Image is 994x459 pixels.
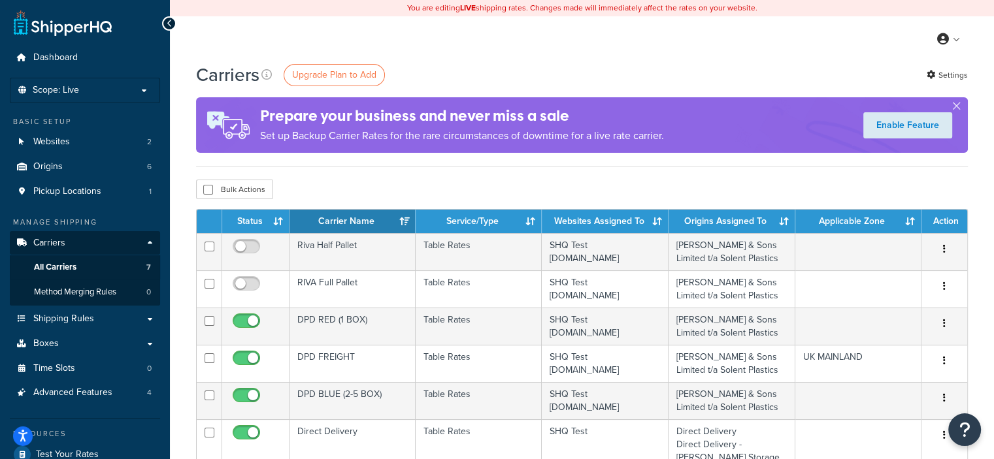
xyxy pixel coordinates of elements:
th: Action [921,210,967,233]
a: ShipperHQ Home [14,10,112,36]
span: 1 [149,186,152,197]
li: Origins [10,155,160,179]
td: SHQ Test [DOMAIN_NAME] [542,270,669,308]
span: 0 [146,287,151,298]
td: DPD RED (1 BOX) [290,308,416,345]
span: Method Merging Rules [34,287,116,298]
div: Resources [10,428,160,439]
a: All Carriers 7 [10,255,160,279]
li: Pickup Locations [10,180,160,204]
td: RIVA Full Pallet [290,270,416,308]
span: Origins [33,161,63,172]
td: DPD FREIGHT [290,345,416,382]
th: Websites Assigned To: activate to sort column ascending [542,210,669,233]
span: Shipping Rules [33,313,94,324]
h4: Prepare your business and never miss a sale [260,105,664,127]
a: Settings [927,66,968,84]
th: Service/Type: activate to sort column ascending [416,210,542,233]
td: UK MAINLAND [795,345,921,382]
span: Time Slots [33,363,75,374]
td: SHQ Test [DOMAIN_NAME] [542,382,669,419]
span: Pickup Locations [33,186,101,197]
span: 0 [147,363,152,374]
span: Carriers [33,238,65,249]
p: Set up Backup Carrier Rates for the rare circumstances of downtime for a live rate carrier. [260,127,664,145]
h1: Carriers [196,62,259,87]
td: Riva Half Pallet [290,233,416,270]
span: Scope: Live [33,85,79,96]
span: All Carriers [34,262,76,273]
span: 2 [147,136,152,148]
td: Table Rates [416,345,542,382]
a: Websites 2 [10,130,160,154]
a: Enable Feature [863,112,952,138]
span: Dashboard [33,52,78,63]
td: Table Rates [416,308,542,345]
td: DPD BLUE (2-5 BOX) [290,382,416,419]
span: Upgrade Plan to Add [292,68,376,82]
a: Advanced Features 4 [10,381,160,405]
a: Boxes [10,332,160,356]
td: [PERSON_NAME] & Sons Limited t/a Solent Plastics [669,270,795,308]
a: Shipping Rules [10,307,160,331]
span: Advanced Features [33,387,112,398]
th: Applicable Zone: activate to sort column ascending [795,210,921,233]
span: 4 [147,387,152,398]
a: Pickup Locations 1 [10,180,160,204]
li: All Carriers [10,255,160,279]
button: Bulk Actions [196,180,273,199]
li: Method Merging Rules [10,280,160,304]
li: Websites [10,130,160,154]
a: Carriers [10,231,160,255]
td: SHQ Test [DOMAIN_NAME] [542,308,669,345]
td: [PERSON_NAME] & Sons Limited t/a Solent Plastics [669,382,795,419]
img: ad-rules-rateshop-fe6ec290ccb7230408bd80ed9643f0289d75e0ffd9eb532fc0e269fcd187b520.png [196,97,260,153]
td: [PERSON_NAME] & Sons Limited t/a Solent Plastics [669,345,795,382]
td: SHQ Test [DOMAIN_NAME] [542,233,669,270]
button: Open Resource Center [948,413,981,446]
td: SHQ Test [DOMAIN_NAME] [542,345,669,382]
td: [PERSON_NAME] & Sons Limited t/a Solent Plastics [669,308,795,345]
a: Time Slots 0 [10,356,160,381]
div: Manage Shipping [10,217,160,228]
td: Table Rates [416,382,542,419]
div: Basic Setup [10,116,160,127]
li: Carriers [10,231,160,306]
li: Advanced Features [10,381,160,405]
a: Upgrade Plan to Add [284,64,385,86]
li: Time Slots [10,356,160,381]
th: Status: activate to sort column ascending [222,210,290,233]
a: Method Merging Rules 0 [10,280,160,304]
td: [PERSON_NAME] & Sons Limited t/a Solent Plastics [669,233,795,270]
th: Origins Assigned To: activate to sort column ascending [669,210,795,233]
span: 6 [147,161,152,172]
span: 7 [146,262,151,273]
a: Dashboard [10,46,160,70]
th: Carrier Name: activate to sort column ascending [290,210,416,233]
td: Table Rates [416,233,542,270]
a: Origins 6 [10,155,160,179]
td: Table Rates [416,270,542,308]
b: LIVE [460,2,476,14]
span: Websites [33,136,70,148]
span: Boxes [33,338,59,349]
